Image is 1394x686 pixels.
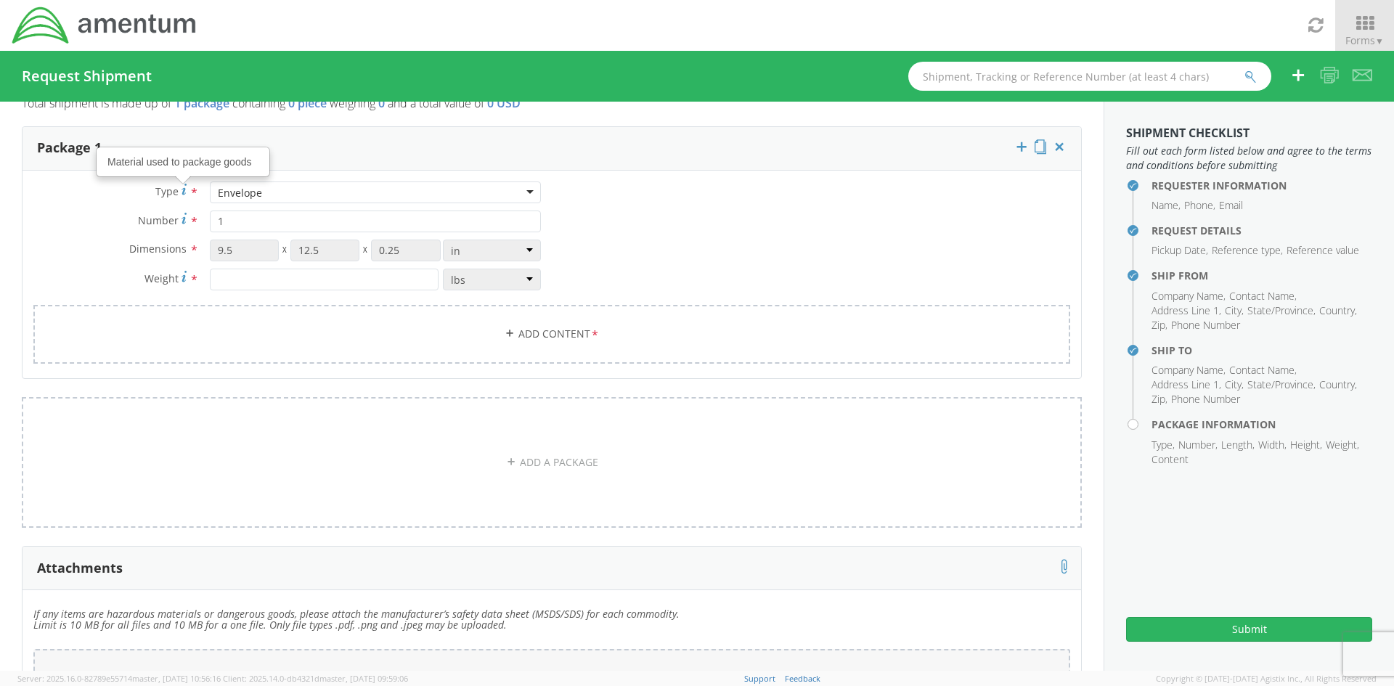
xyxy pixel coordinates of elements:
li: Company Name [1152,289,1226,303]
span: Copyright © [DATE]-[DATE] Agistix Inc., All Rights Reserved [1156,673,1377,685]
li: Address Line 1 [1152,377,1221,392]
li: Width [1258,438,1287,452]
li: Pickup Date [1152,243,1208,258]
li: Content [1152,452,1189,467]
span: 0 USD [487,95,521,111]
h4: Ship From [1152,270,1372,281]
li: Height [1290,438,1322,452]
li: Country [1319,377,1357,392]
a: ADD A PACKAGE [22,397,1082,528]
li: Type [1152,438,1175,452]
li: Reference value [1287,243,1359,258]
li: City [1225,303,1244,318]
a: Add Content [33,305,1070,364]
h4: Request Details [1152,225,1372,236]
li: Phone Number [1171,392,1240,407]
input: Height [371,240,440,261]
span: Client: 2025.14.0-db4321d [223,673,408,684]
li: City [1225,377,1244,392]
li: Reference type [1212,243,1283,258]
span: Fill out each form listed below and agree to the terms and conditions before submitting [1126,144,1372,173]
h4: Ship To [1152,345,1372,356]
button: Submit [1126,617,1372,642]
span: Dimensions [129,242,187,256]
li: Zip [1152,318,1167,332]
li: Email [1219,198,1243,213]
input: Width [290,240,359,261]
li: Weight [1326,438,1359,452]
a: Feedback [785,673,820,684]
li: Company Name [1152,363,1226,377]
span: Server: 2025.16.0-82789e55714 [17,673,221,684]
li: Phone Number [1171,318,1240,332]
input: Shipment, Tracking or Reference Number (at least 4 chars) [908,62,1271,91]
span: 0 [378,95,385,111]
h4: Package Information [1152,419,1372,430]
span: 1 package [174,95,229,111]
li: Length [1221,438,1255,452]
li: Zip [1152,392,1167,407]
h5: If any items are hazardous materials or dangerous goods, please attach the manufacturer’s safety ... [33,608,1070,642]
li: Phone [1184,198,1215,213]
li: Number [1178,438,1218,452]
span: X [359,240,371,261]
a: Support [744,673,775,684]
li: State/Province [1247,303,1316,318]
h4: Request Shipment [22,68,152,84]
span: Forms [1345,33,1384,47]
h3: Attachments [37,561,123,576]
h3: Shipment Checklist [1126,127,1372,140]
p: Total shipment is made up of containing weighing and a total value of [22,95,1082,119]
li: Contact Name [1229,289,1297,303]
div: Envelope [218,186,262,200]
div: Material used to package goods [97,148,269,176]
span: master, [DATE] 10:56:16 [132,673,221,684]
span: Number [138,213,179,227]
li: Name [1152,198,1181,213]
span: master, [DATE] 09:59:06 [319,673,408,684]
li: Country [1319,303,1357,318]
li: Contact Name [1229,363,1297,377]
li: State/Province [1247,377,1316,392]
img: dyn-intl-logo-049831509241104b2a82.png [11,5,198,46]
span: Type [155,184,179,198]
span: ▼ [1375,35,1384,47]
input: Length [210,240,279,261]
span: Weight [144,271,179,285]
li: Address Line 1 [1152,303,1221,318]
span: X [279,240,290,261]
span: 0 piece [288,95,327,111]
h3: Package 1 [37,141,102,155]
h4: Requester Information [1152,180,1372,191]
